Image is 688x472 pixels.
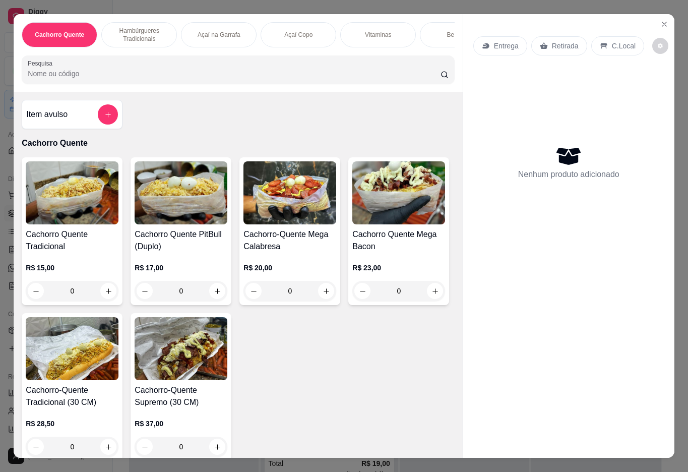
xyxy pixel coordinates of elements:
[284,31,312,39] p: Açaí Copo
[26,419,118,429] p: R$ 28,50
[652,38,668,54] button: decrease-product-quantity
[135,228,227,253] h4: Cachorro Quente PitBull (Duplo)
[28,69,441,79] input: Pesquisa
[22,137,454,149] p: Cachorro Quente
[26,317,118,380] img: product-image
[518,168,619,181] p: Nenhum produto adicionado
[26,228,118,253] h4: Cachorro Quente Tradicional
[243,228,336,253] h4: Cachorro-Quente Mega Calabresa
[35,31,84,39] p: Cachorro Quente
[135,384,227,408] h4: Cachorro-Quente Supremo (30 CM)
[135,317,227,380] img: product-image
[656,16,672,32] button: Close
[135,263,227,273] p: R$ 17,00
[365,31,391,39] p: Vitaminas
[352,228,445,253] h4: Cachorro Quente Mega Bacon
[352,161,445,224] img: product-image
[135,161,227,224] img: product-image
[26,108,68,121] h4: Item avulso
[243,161,336,224] img: product-image
[98,104,118,125] button: add-separate-item
[26,161,118,224] img: product-image
[447,31,469,39] p: Bebidas
[110,27,168,43] p: Hambúrgueres Tradicionais
[552,41,579,51] p: Retirada
[352,263,445,273] p: R$ 23,00
[135,419,227,429] p: R$ 37,00
[243,263,336,273] p: R$ 20,00
[198,31,240,39] p: Açaí na Garrafa
[28,59,56,68] label: Pesquisa
[26,263,118,273] p: R$ 15,00
[26,384,118,408] h4: Cachorro-Quente Tradicional (30 CM)
[612,41,636,51] p: C.Local
[494,41,519,51] p: Entrega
